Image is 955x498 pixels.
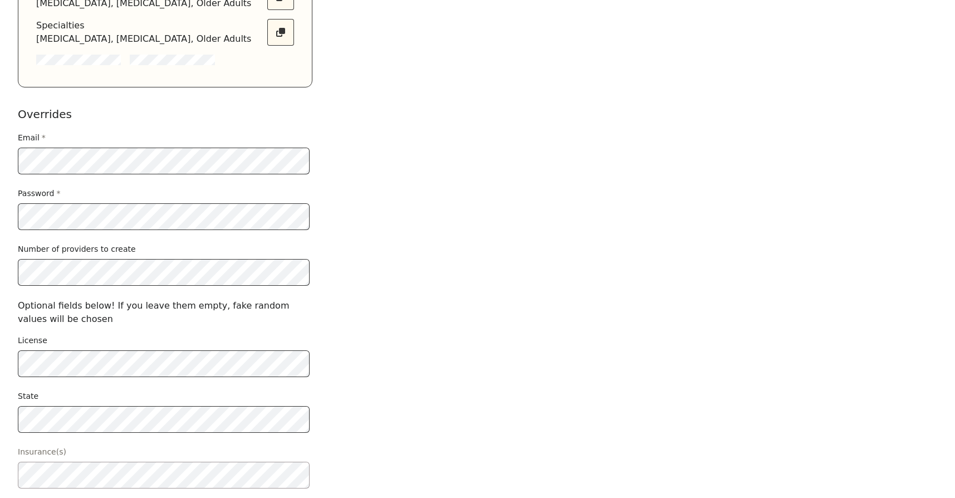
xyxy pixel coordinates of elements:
[36,32,251,46] div: [MEDICAL_DATA], [MEDICAL_DATA], Older Adults
[267,19,294,46] button: Copy text
[18,446,66,457] label: Insurance(s)
[18,462,310,489] button: open menu
[18,132,46,143] label: Email
[18,406,310,433] button: open menu
[18,188,60,199] label: Password
[18,105,312,123] div: Overrides
[18,243,136,255] label: Number of providers to create
[36,19,251,32] div: Specialties
[18,390,38,402] label: State
[18,335,47,346] label: License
